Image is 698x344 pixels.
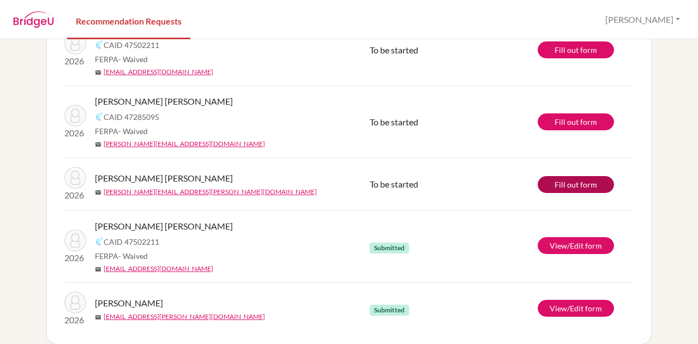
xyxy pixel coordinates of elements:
[64,189,86,202] p: 2026
[64,33,86,55] img: Risi Morán, Paolo
[95,112,104,121] img: Common App logo
[64,292,86,313] img: Cerritos Rivas, Carlos Armando
[67,2,190,39] a: Recommendation Requests
[538,176,614,193] a: Fill out form
[538,237,614,254] a: View/Edit form
[64,55,86,68] p: 2026
[118,251,148,261] span: - Waived
[104,312,265,322] a: [EMAIL_ADDRESS][PERSON_NAME][DOMAIN_NAME]
[538,41,614,58] a: Fill out form
[64,126,86,140] p: 2026
[104,139,265,149] a: [PERSON_NAME][EMAIL_ADDRESS][DOMAIN_NAME]
[538,113,614,130] a: Fill out form
[13,11,54,28] img: BridgeU logo
[104,67,213,77] a: [EMAIL_ADDRESS][DOMAIN_NAME]
[95,53,148,65] span: FERPA
[95,297,163,310] span: [PERSON_NAME]
[104,187,317,197] a: [PERSON_NAME][EMAIL_ADDRESS][PERSON_NAME][DOMAIN_NAME]
[95,237,104,246] img: Common App logo
[64,313,86,327] p: 2026
[95,250,148,262] span: FERPA
[95,172,233,185] span: [PERSON_NAME] [PERSON_NAME]
[370,45,418,55] span: To be started
[104,236,159,248] span: CAID 47502211
[95,314,101,321] span: mail
[64,105,86,126] img: Kahn Castellanos, Mia
[600,9,685,30] button: [PERSON_NAME]
[64,251,86,264] p: 2026
[95,266,101,273] span: mail
[538,300,614,317] a: View/Edit form
[95,189,101,196] span: mail
[95,95,233,108] span: [PERSON_NAME] [PERSON_NAME]
[95,40,104,49] img: Common App logo
[104,264,213,274] a: [EMAIL_ADDRESS][DOMAIN_NAME]
[104,39,159,51] span: CAID 47502211
[95,125,148,137] span: FERPA
[370,243,409,254] span: Submitted
[95,141,101,148] span: mail
[370,179,418,189] span: To be started
[104,111,159,123] span: CAID 47285095
[95,220,233,233] span: [PERSON_NAME] [PERSON_NAME]
[95,69,101,76] span: mail
[118,55,148,64] span: - Waived
[64,167,86,189] img: García Aguiluz, Oscar
[370,117,418,127] span: To be started
[64,230,86,251] img: Risi Morán, Paolo
[370,305,409,316] span: Submitted
[118,126,148,136] span: - Waived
